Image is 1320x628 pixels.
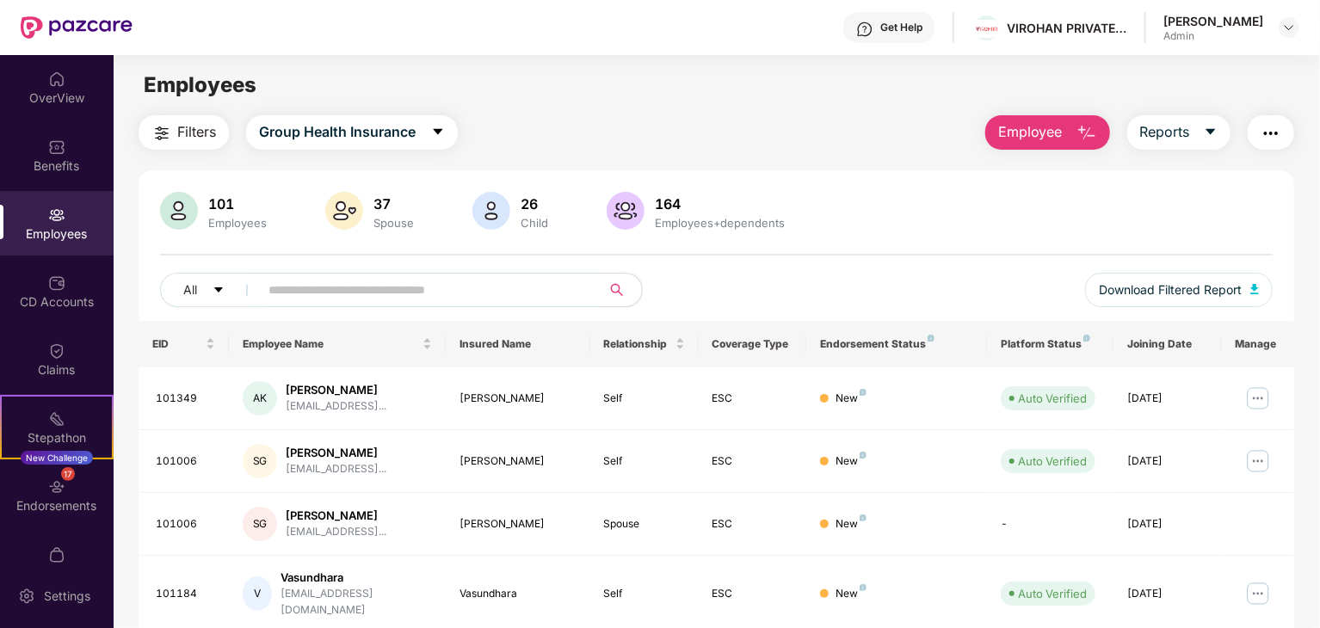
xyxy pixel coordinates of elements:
[1261,123,1281,144] img: svg+xml;base64,PHN2ZyB4bWxucz0iaHR0cDovL3d3dy53My5vcmcvMjAwMC9zdmciIHdpZHRoPSIyNCIgaGVpZ2h0PSIyNC...
[144,72,256,97] span: Employees
[205,195,270,212] div: 101
[604,516,685,533] div: Spouse
[460,516,577,533] div: [PERSON_NAME]
[987,493,1113,556] td: -
[1018,585,1087,602] div: Auto Verified
[1127,516,1208,533] div: [DATE]
[286,382,386,398] div: [PERSON_NAME]
[243,507,277,541] div: SG
[1113,321,1222,367] th: Joining Date
[856,21,873,38] img: svg+xml;base64,PHN2ZyBpZD0iSGVscC0zMngzMiIgeG1sbnM9Imh0dHA6Ly93d3cudzMub3JnLzIwMDAvc3ZnIiB3aWR0aD...
[286,508,386,524] div: [PERSON_NAME]
[460,391,577,407] div: [PERSON_NAME]
[246,115,458,150] button: Group Health Insurancecaret-down
[460,586,577,602] div: Vasundhara
[860,514,867,521] img: svg+xml;base64,PHN2ZyB4bWxucz0iaHR0cDovL3d3dy53My5vcmcvMjAwMC9zdmciIHdpZHRoPSI4IiBoZWlnaHQ9IjgiIH...
[48,478,65,496] img: svg+xml;base64,PHN2ZyBpZD0iRW5kb3JzZW1lbnRzIiB4bWxucz0iaHR0cDovL3d3dy53My5vcmcvMjAwMC9zdmciIHdpZH...
[1099,280,1242,299] span: Download Filtered Report
[48,274,65,292] img: svg+xml;base64,PHN2ZyBpZD0iQ0RfQWNjb3VudHMiIGRhdGEtbmFtZT0iQ0QgQWNjb3VudHMiIHhtbG5zPSJodHRwOi8vd3...
[517,195,552,212] div: 26
[712,453,793,470] div: ESC
[1244,580,1272,607] img: manageButton
[460,453,577,470] div: [PERSON_NAME]
[156,391,215,407] div: 101349
[286,461,386,477] div: [EMAIL_ADDRESS]...
[281,570,432,586] div: Vasundhara
[48,206,65,224] img: svg+xml;base64,PHN2ZyBpZD0iRW1wbG95ZWVzIiB4bWxucz0iaHR0cDovL3d3dy53My5vcmcvMjAwMC9zdmciIHdpZHRoPS...
[590,321,699,367] th: Relationship
[604,453,685,470] div: Self
[160,273,265,307] button: Allcaret-down
[1127,453,1208,470] div: [DATE]
[820,337,973,351] div: Endorsement Status
[48,139,65,156] img: svg+xml;base64,PHN2ZyBpZD0iQmVuZWZpdHMiIHhtbG5zPSJodHRwOi8vd3d3LnczLm9yZy8yMDAwL3N2ZyIgd2lkdGg9Ij...
[1076,123,1097,144] img: svg+xml;base64,PHN2ZyB4bWxucz0iaHR0cDovL3d3dy53My5vcmcvMjAwMC9zdmciIHhtbG5zOnhsaW5rPSJodHRwOi8vd3...
[1127,586,1208,602] div: [DATE]
[699,321,807,367] th: Coverage Type
[1250,284,1259,294] img: svg+xml;base64,PHN2ZyB4bWxucz0iaHR0cDovL3d3dy53My5vcmcvMjAwMC9zdmciIHhtbG5zOnhsaW5rPSJodHRwOi8vd3...
[974,20,999,38] img: Virohan%20logo%20(1).jpg
[1018,453,1087,470] div: Auto Verified
[472,192,510,230] img: svg+xml;base64,PHN2ZyB4bWxucz0iaHR0cDovL3d3dy53My5vcmcvMjAwMC9zdmciIHhtbG5zOnhsaW5rPSJodHRwOi8vd3...
[604,337,672,351] span: Relationship
[48,410,65,428] img: svg+xml;base64,PHN2ZyB4bWxucz0iaHR0cDovL3d3dy53My5vcmcvMjAwMC9zdmciIHdpZHRoPSIyMSIgaGVpZ2h0PSIyMC...
[21,16,133,39] img: New Pazcare Logo
[1204,125,1218,140] span: caret-down
[836,453,867,470] div: New
[607,192,645,230] img: svg+xml;base64,PHN2ZyB4bWxucz0iaHR0cDovL3d3dy53My5vcmcvMjAwMC9zdmciIHhtbG5zOnhsaW5rPSJodHRwOi8vd3...
[860,452,867,459] img: svg+xml;base64,PHN2ZyB4bWxucz0iaHR0cDovL3d3dy53My5vcmcvMjAwMC9zdmciIHdpZHRoPSI4IiBoZWlnaHQ9IjgiIH...
[517,216,552,230] div: Child
[156,453,215,470] div: 101006
[446,321,590,367] th: Insured Name
[156,586,215,602] div: 101184
[39,588,96,605] div: Settings
[1244,385,1272,412] img: manageButton
[1163,13,1263,29] div: [PERSON_NAME]
[48,546,65,563] img: svg+xml;base64,PHN2ZyBpZD0iTXlfT3JkZXJzIiBkYXRhLW5hbWU9Ik15IE9yZGVycyIgeG1sbnM9Imh0dHA6Ly93d3cudz...
[21,451,93,465] div: New Challenge
[880,21,922,34] div: Get Help
[48,342,65,360] img: svg+xml;base64,PHN2ZyBpZD0iQ2xhaW0iIHhtbG5zPSJodHRwOi8vd3d3LnczLm9yZy8yMDAwL3N2ZyIgd2lkdGg9IjIwIi...
[286,524,386,540] div: [EMAIL_ADDRESS]...
[139,115,229,150] button: Filters
[1001,337,1100,351] div: Platform Status
[151,123,172,144] img: svg+xml;base64,PHN2ZyB4bWxucz0iaHR0cDovL3d3dy53My5vcmcvMjAwMC9zdmciIHdpZHRoPSIyNCIgaGVpZ2h0PSIyNC...
[985,115,1110,150] button: Employee
[1127,115,1231,150] button: Reportscaret-down
[18,588,35,605] img: svg+xml;base64,PHN2ZyBpZD0iU2V0dGluZy0yMHgyMCIgeG1sbnM9Imh0dHA6Ly93d3cudzMub3JnLzIwMDAvc3ZnIiB3aW...
[1007,20,1127,36] div: VIROHAN PRIVATE LIMITED
[139,321,229,367] th: EID
[213,284,225,298] span: caret-down
[1222,321,1294,367] th: Manage
[325,192,363,230] img: svg+xml;base64,PHN2ZyB4bWxucz0iaHR0cDovL3d3dy53My5vcmcvMjAwMC9zdmciIHhtbG5zOnhsaW5rPSJodHRwOi8vd3...
[156,516,215,533] div: 101006
[177,121,216,143] span: Filters
[61,467,75,481] div: 17
[259,121,416,143] span: Group Health Insurance
[860,389,867,396] img: svg+xml;base64,PHN2ZyB4bWxucz0iaHR0cDovL3d3dy53My5vcmcvMjAwMC9zdmciIHdpZHRoPSI4IiBoZWlnaHQ9IjgiIH...
[1163,29,1263,43] div: Admin
[600,273,643,307] button: search
[1244,447,1272,475] img: manageButton
[604,391,685,407] div: Self
[243,444,277,478] div: SG
[651,216,788,230] div: Employees+dependents
[1140,121,1190,143] span: Reports
[1085,273,1273,307] button: Download Filtered Report
[712,516,793,533] div: ESC
[836,586,867,602] div: New
[243,337,419,351] span: Employee Name
[712,391,793,407] div: ESC
[281,586,432,619] div: [EMAIL_ADDRESS][DOMAIN_NAME]
[836,516,867,533] div: New
[604,586,685,602] div: Self
[1282,21,1296,34] img: svg+xml;base64,PHN2ZyBpZD0iRHJvcGRvd24tMzJ4MzIiIHhtbG5zPSJodHRwOi8vd3d3LnczLm9yZy8yMDAwL3N2ZyIgd2...
[286,445,386,461] div: [PERSON_NAME]
[600,283,633,297] span: search
[712,586,793,602] div: ESC
[998,121,1063,143] span: Employee
[243,576,272,611] div: V
[928,335,934,342] img: svg+xml;base64,PHN2ZyB4bWxucz0iaHR0cDovL3d3dy53My5vcmcvMjAwMC9zdmciIHdpZHRoPSI4IiBoZWlnaHQ9IjgiIH...
[2,429,112,446] div: Stepathon
[1083,335,1090,342] img: svg+xml;base64,PHN2ZyB4bWxucz0iaHR0cDovL3d3dy53My5vcmcvMjAwMC9zdmciIHdpZHRoPSI4IiBoZWlnaHQ9IjgiIH...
